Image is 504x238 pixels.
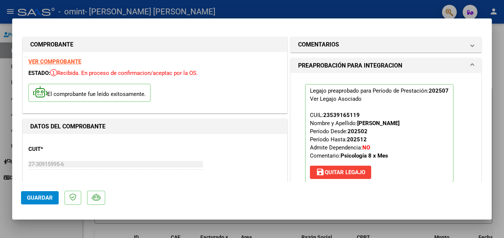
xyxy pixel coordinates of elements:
[362,144,370,151] strong: NO
[323,111,360,119] div: 23539165119
[347,136,367,143] strong: 202512
[291,58,481,73] mat-expansion-panel-header: PREAPROBACIÓN PARA INTEGRACION
[429,87,449,94] strong: 202507
[316,168,325,176] mat-icon: save
[298,61,402,70] h1: PREAPROBACIÓN PARA INTEGRACION
[30,123,106,130] strong: DATOS DEL COMPROBANTE
[21,191,59,204] button: Guardar
[305,84,453,182] p: Legajo preaprobado para Período de Prestación:
[310,95,362,103] div: Ver Legajo Asociado
[479,213,497,231] iframe: Intercom live chat
[316,169,365,176] span: Quitar Legajo
[357,120,400,127] strong: [PERSON_NAME]
[291,73,481,199] div: PREAPROBACIÓN PARA INTEGRACION
[341,152,388,159] strong: Psicología 8 x Mes
[28,84,151,102] p: El comprobante fue leído exitosamente.
[310,112,400,159] span: CUIL: Nombre y Apellido: Período Desde: Período Hasta: Admite Dependencia:
[28,58,81,65] a: VER COMPROBANTE
[28,70,50,76] span: ESTADO:
[298,40,339,49] h1: COMENTARIOS
[50,70,198,76] span: Recibida. En proceso de confirmacion/aceptac por la OS.
[348,128,367,135] strong: 202502
[310,166,371,179] button: Quitar Legajo
[310,152,388,159] span: Comentario:
[28,145,104,154] p: CUIT
[291,37,481,52] mat-expansion-panel-header: COMENTARIOS
[27,194,53,201] span: Guardar
[30,41,73,48] strong: COMPROBANTE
